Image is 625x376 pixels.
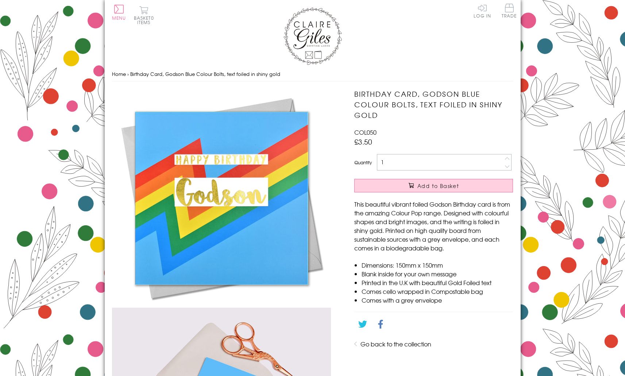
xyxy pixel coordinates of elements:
[283,7,342,65] img: Claire Giles Greetings Cards
[362,269,513,278] li: Blank inside for your own message
[354,179,513,192] button: Add to Basket
[354,128,377,137] span: COL050
[112,70,126,77] a: Home
[127,70,129,77] span: ›
[354,159,372,166] label: Quantity
[362,261,513,269] li: Dimensions: 150mm x 150mm
[354,137,372,147] span: £3.50
[354,200,513,252] p: This beautiful vibrant foiled Godson Birthday card is from the amazing Colour Pop range. Designed...
[362,278,513,287] li: Printed in the U.K with beautiful Gold Foiled text
[130,70,280,77] span: Birthday Card, Godson Blue Colour Bolts, text foiled in shiny gold
[112,5,126,20] button: Menu
[112,15,126,21] span: Menu
[474,4,491,18] a: Log In
[112,67,513,82] nav: breadcrumbs
[354,89,513,120] h1: Birthday Card, Godson Blue Colour Bolts, text foiled in shiny gold
[417,182,459,189] span: Add to Basket
[137,15,154,26] span: 0 items
[360,339,431,348] a: Go back to the collection
[362,296,513,304] li: Comes with a grey envelope
[502,4,517,19] a: Trade
[134,6,154,24] button: Basket0 items
[362,287,513,296] li: Comes cello wrapped in Compostable bag
[502,4,517,18] span: Trade
[112,89,331,308] img: Birthday Card, Godson Blue Colour Bolts, text foiled in shiny gold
